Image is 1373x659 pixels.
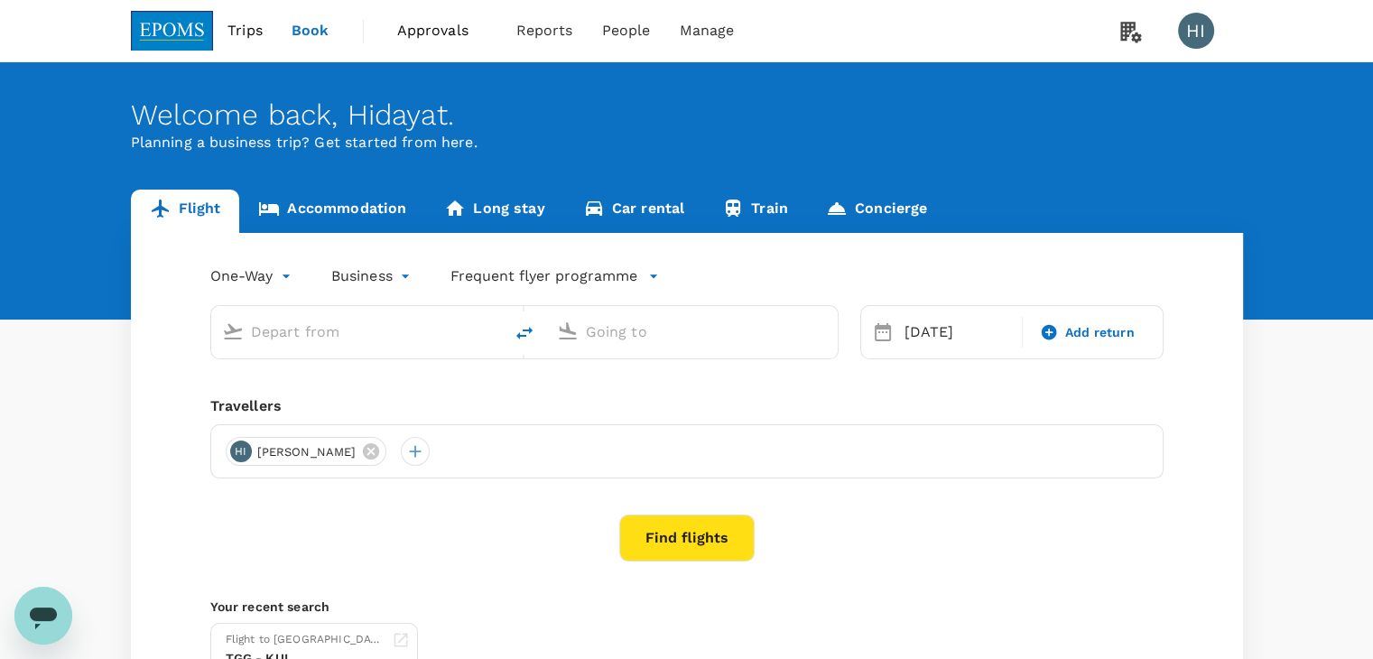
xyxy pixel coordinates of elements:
div: HI[PERSON_NAME] [226,437,387,466]
a: Train [703,190,807,233]
button: Find flights [619,515,755,562]
div: Travellers [210,395,1164,417]
p: Frequent flyer programme [450,265,637,287]
div: Welcome back , Hidayat . [131,98,1243,132]
button: Open [825,329,829,333]
div: HI [230,441,252,462]
span: [PERSON_NAME] [246,443,367,461]
a: Car rental [564,190,704,233]
img: EPOMS SDN BHD [131,11,214,51]
button: Frequent flyer programme [450,265,659,287]
input: Depart from [251,318,465,346]
span: Manage [679,20,734,42]
div: Business [331,262,414,291]
span: Trips [227,20,263,42]
a: Concierge [807,190,946,233]
span: People [602,20,651,42]
span: Reports [516,20,573,42]
div: HI [1178,13,1214,49]
input: Going to [586,318,800,346]
span: Book [292,20,329,42]
div: One-Way [210,262,295,291]
iframe: Button to launch messaging window [14,587,72,645]
a: Flight [131,190,240,233]
span: Add return [1065,323,1135,342]
a: Accommodation [239,190,425,233]
a: Long stay [425,190,563,233]
p: Planning a business trip? Get started from here. [131,132,1243,153]
span: Approvals [397,20,487,42]
div: [DATE] [897,314,1019,350]
button: delete [503,311,546,355]
div: Flight to [GEOGRAPHIC_DATA] [226,631,385,649]
button: Open [490,329,494,333]
p: Your recent search [210,598,1164,616]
